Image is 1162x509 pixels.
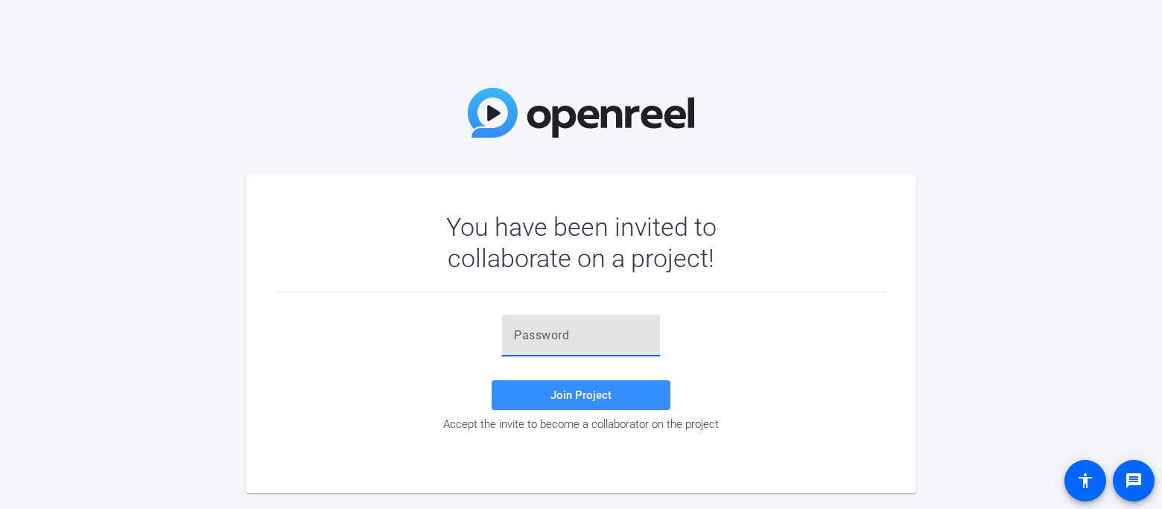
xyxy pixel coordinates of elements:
mat-icon: message [1125,472,1143,490]
input: Password [514,327,648,345]
div: You have been invited to collaborate on a project! [403,211,760,274]
span: Join Project [550,388,612,402]
mat-icon: accessibility [1076,472,1094,490]
img: OpenReel Logo [468,88,694,138]
div: Accept the invite to become a collaborator on the project [276,417,886,431]
button: Join Project [492,380,670,410]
